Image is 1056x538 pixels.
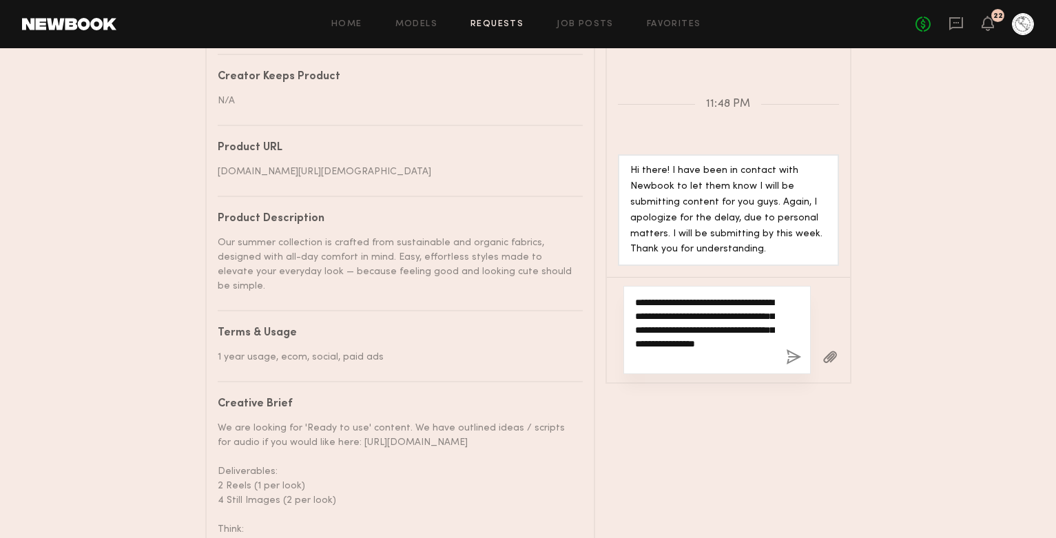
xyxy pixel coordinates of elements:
div: N/A [218,94,390,108]
div: Hi there! I have been in contact with Newbook to let them know I will be submitting content for y... [630,163,827,258]
div: Our summer collection is crafted from sustainable and organic fabrics, designed with all-day comf... [218,236,572,293]
div: Product Description [218,214,572,225]
a: Job Posts [557,20,614,29]
a: Home [331,20,362,29]
div: 1 year usage, ecom, social, paid ads [218,350,572,364]
div: Creator Keeps Product [218,72,390,83]
div: [DOMAIN_NAME][URL][DEMOGRAPHIC_DATA] [218,165,572,179]
div: Creative Brief [218,399,572,410]
span: 11:48 PM [706,99,750,110]
a: Models [395,20,437,29]
div: Product URL [218,143,572,154]
div: 22 [993,12,1003,20]
div: Terms & Usage [218,328,572,339]
a: Requests [470,20,524,29]
a: Favorites [647,20,701,29]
